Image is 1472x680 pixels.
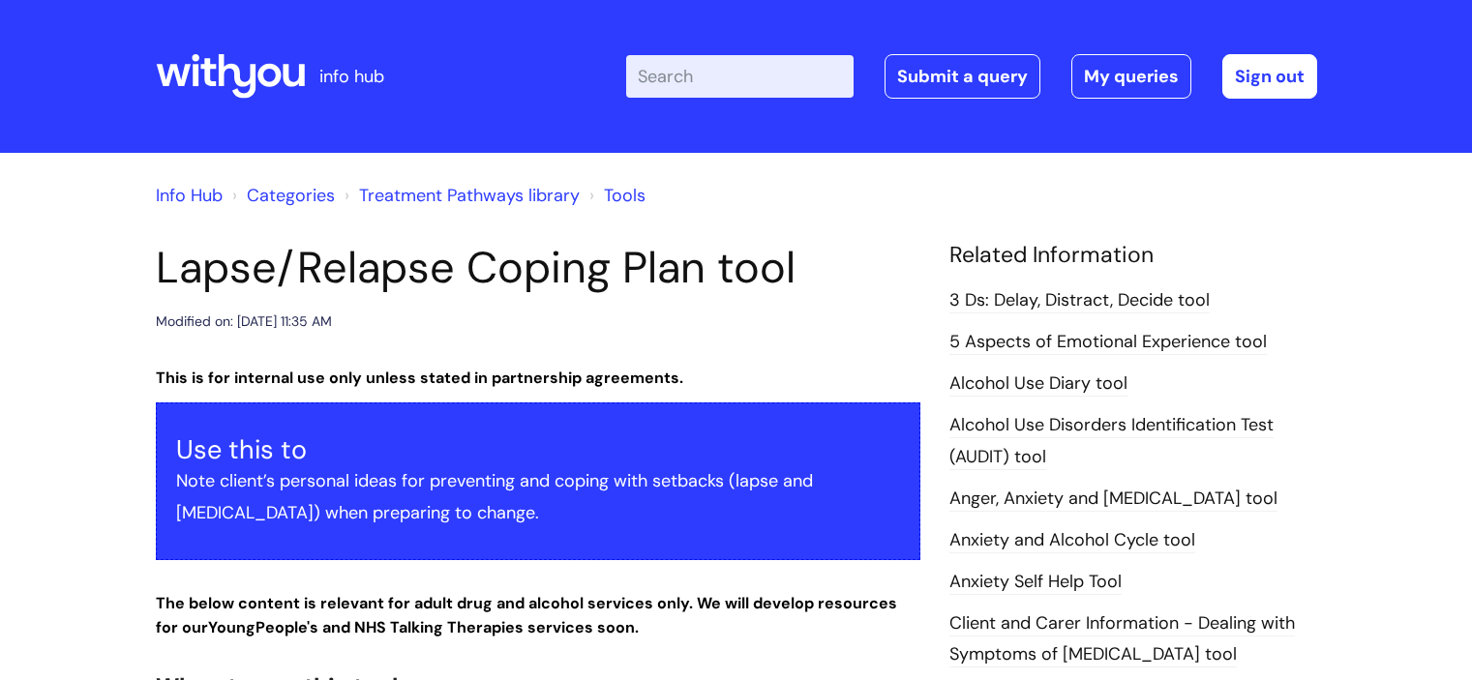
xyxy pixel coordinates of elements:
h3: Use this to [176,434,900,465]
p: Note client’s personal ideas for preventing and coping with setbacks (lapse and [MEDICAL_DATA]) w... [176,465,900,528]
a: Treatment Pathways library [359,184,580,207]
input: Search [626,55,854,98]
a: 5 Aspects of Emotional Experience tool [949,330,1267,355]
a: 3 Ds: Delay, Distract, Decide tool [949,288,1210,313]
h4: Related Information [949,242,1317,269]
a: Alcohol Use Disorders Identification Test (AUDIT) tool [949,413,1274,469]
a: Anxiety and Alcohol Cycle tool [949,528,1195,553]
li: Treatment Pathways library [340,180,580,211]
li: Tools [585,180,646,211]
a: Anxiety Self Help Tool [949,570,1122,595]
strong: This is for internal use only unless stated in partnership agreements. [156,368,683,388]
a: Client and Carer Information - Dealing with Symptoms of [MEDICAL_DATA] tool [949,611,1295,667]
strong: The below content is relevant for adult drug and alcohol services only. We will develop resources... [156,593,897,637]
strong: People's [255,617,318,637]
a: My queries [1071,54,1191,99]
strong: Young [208,617,322,637]
a: Categories [247,184,335,207]
h1: Lapse/Relapse Coping Plan tool [156,242,920,294]
p: info hub [319,61,384,92]
a: Anger, Anxiety and [MEDICAL_DATA] tool [949,487,1277,512]
li: Solution home [227,180,335,211]
a: Tools [604,184,646,207]
a: Submit a query [885,54,1040,99]
a: Alcohol Use Diary tool [949,371,1127,397]
a: Sign out [1222,54,1317,99]
div: | - [626,54,1317,99]
div: Modified on: [DATE] 11:35 AM [156,310,332,334]
a: Info Hub [156,184,223,207]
